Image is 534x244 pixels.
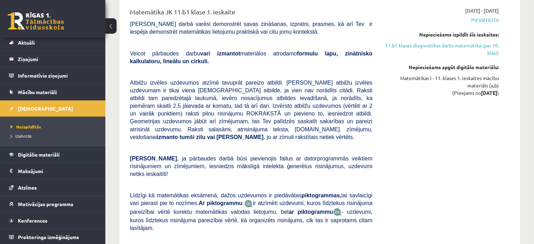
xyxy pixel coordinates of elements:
span: Atzīmes [18,184,37,191]
a: Mācību materiāli [9,84,97,100]
img: wKvN42sLe3LLwAAAABJRU5ErkJggg== [333,208,342,216]
a: Neizpildītās [11,124,98,130]
a: [DEMOGRAPHIC_DATA] [9,100,97,117]
span: Motivācijas programma [18,201,73,207]
div: Nepieciešams izpildīt šīs ieskaites: [383,31,499,38]
b: formulu lapu, zinātnisko kalkulatoru, lineālu un cirkuli. [130,51,373,64]
a: Informatīvie ziņojumi [9,67,97,84]
span: Līdzīgi kā matemātikas eksāmenā, dažos uzdevumos ir piedāvātas lai savlaicīgi vari pierast pie to... [130,192,373,206]
span: [DEMOGRAPHIC_DATA] [18,105,73,112]
legend: Ziņojumi [18,51,97,67]
legend: Informatīvie ziņojumi [18,67,97,84]
a: Konferences [9,212,97,229]
span: Digitālie materiāli [18,151,60,158]
span: [PERSON_NAME] darbā varēsi demonstrēt savas zināšanas, izpratni, prasmes, kā arī Tev ir iespēja d... [130,21,373,35]
a: Maksājumi [9,163,97,179]
span: - uzdevumi, kuros līdztekus risinājuma pareizībai vērtē, kā organizēts risinājums, cik tas ir sap... [130,209,373,231]
a: Atzīmes [9,179,97,196]
span: Proktoringa izmēģinājums [18,234,79,240]
b: piktogrammas, [302,192,342,198]
strong: [DATE] [481,90,497,96]
b: tumši zilu vai [PERSON_NAME] [179,134,263,140]
span: Izlabotās [11,133,32,139]
span: Veicot pārbaudes darbu materiālos atrodamo [130,51,373,64]
div: Nepieciešams apgūt digitālo materiālu: [383,64,499,71]
a: Motivācijas programma [9,196,97,212]
span: Neizpildītās [11,124,41,130]
span: [PERSON_NAME] [130,155,177,161]
a: 11.b1 klases diagnostikas darbs matemātikā (par 10. klasi) [383,42,499,57]
a: Aktuāli [9,34,97,51]
div: Matemātikas I - 11. klases 1. ieskaites mācību materiāls (a,b) (Pieejams no ) [383,74,499,97]
legend: Maksājumi [18,163,97,179]
div: Matemātika JK 11.b1 klase 1. ieskaite [130,7,373,20]
span: [DATE] - [DATE] [465,7,499,14]
span: Atbilžu izvēles uzdevumos atzīmē tavuprāt pareizo atbildi. [PERSON_NAME] atbilžu izvēles uzdevuma... [130,80,373,140]
span: , ja pārbaudes darbā būsi pievienojis failus ar datorprogrammās veiktiem risinājumiem un zīmējumi... [130,155,373,177]
b: izmanto [157,134,178,140]
a: Izlabotās [11,133,98,139]
span: Pievienota [383,17,499,24]
a: Ziņojumi [9,51,97,67]
b: Ar piktogrammu [199,200,243,206]
span: Mācību materiāli [18,89,57,95]
span: ir atzīmēti uzdevumi, kuros līdztekus risinājuma pareizībai vērtē korektu matemātikas valodas lie... [130,200,373,214]
span: Konferences [18,217,47,224]
a: Digitālie materiāli [9,146,97,163]
img: JfuEzvunn4EvwAAAAASUVORK5CYII= [244,199,253,207]
span: Aktuāli [18,39,35,46]
b: vari izmantot [200,51,240,57]
a: Rīgas 1. Tālmācības vidusskola [8,12,64,30]
b: ar piktogrammu [289,209,333,215]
